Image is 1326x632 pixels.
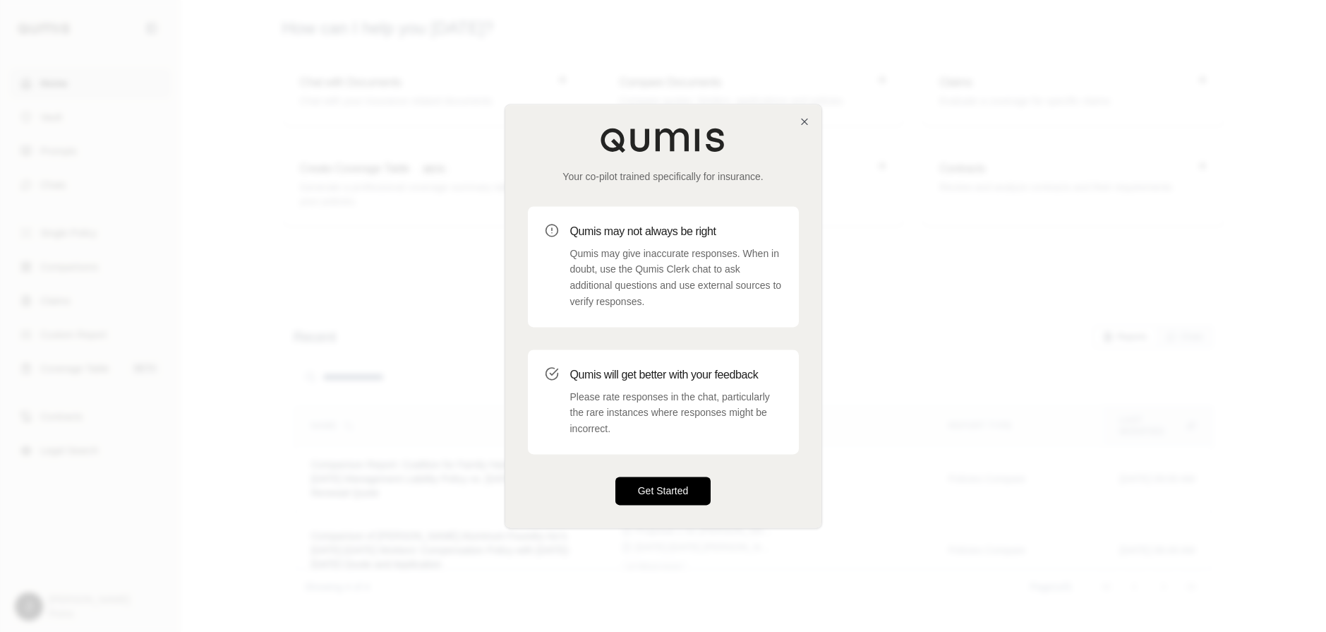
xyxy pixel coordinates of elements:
h3: Qumis may not always be right [570,223,782,240]
img: Qumis Logo [600,127,727,153]
p: Your co-pilot trained specifically for insurance. [528,169,799,184]
button: Get Started [615,477,711,505]
p: Please rate responses in the chat, particularly the rare instances where responses might be incor... [570,389,782,437]
p: Qumis may give inaccurate responses. When in doubt, use the Qumis Clerk chat to ask additional qu... [570,246,782,310]
h3: Qumis will get better with your feedback [570,366,782,383]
